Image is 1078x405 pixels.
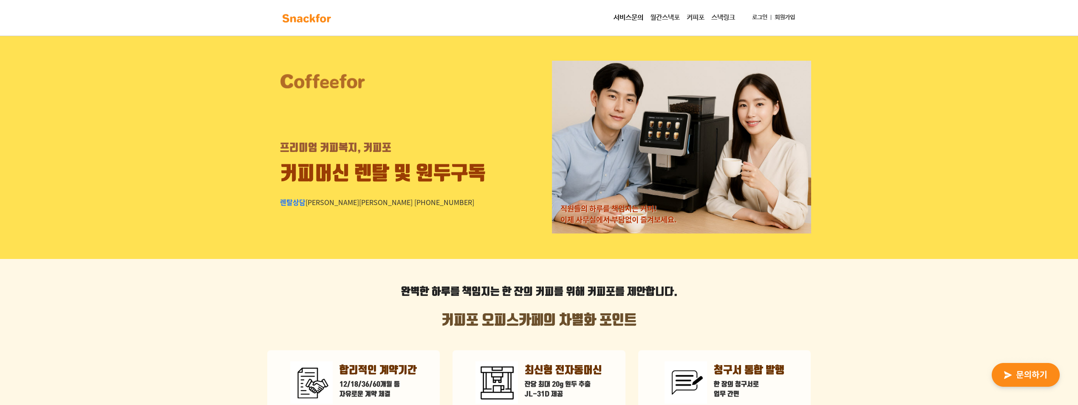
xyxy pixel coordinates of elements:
[340,363,417,378] p: 합리적인 계약기간
[525,380,602,399] p: 잔당 최대 20g 원두 추출 JL-31D 제공
[683,9,708,26] a: 커피포
[267,312,811,329] h2: 커피포 오피스카페의 차별화 포인트
[280,73,365,89] img: 커피포 로고
[280,197,306,207] span: 렌탈상담
[280,141,391,156] div: 프리미엄 커피복지, 커피포
[267,284,811,300] p: 를 위해 커피포를 제안합니다.
[647,9,683,26] a: 월간스낵포
[665,361,707,404] img: 통합청구
[401,286,554,298] strong: 완벽한 하루를 책임지는 한 잔의 커피
[610,9,647,26] a: 서비스문의
[560,203,677,225] div: 직원들의 하루를 책임지는 커피! 이제 사무실에서 부담없이 즐겨보세요.
[290,361,333,404] img: 계약기간
[708,9,738,26] a: 스낵링크
[280,160,486,188] div: 커피머신 렌탈 및 원두구독
[340,380,417,399] p: 12/18/36/60개월 등 자유로운 계약 체결
[280,11,334,25] img: background-main-color.svg
[280,197,474,207] div: [PERSON_NAME][PERSON_NAME] [PHONE_NUMBER]
[714,363,784,378] p: 청구서 통합 발행
[714,380,784,399] p: 한 장의 청구서로 업무 간편
[525,363,602,378] p: 최신형 전자동머신
[552,61,811,233] img: 렌탈 모델 사진
[749,10,771,25] a: 로그인
[771,10,798,25] a: 회원가입
[475,361,518,404] img: 전자동머신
